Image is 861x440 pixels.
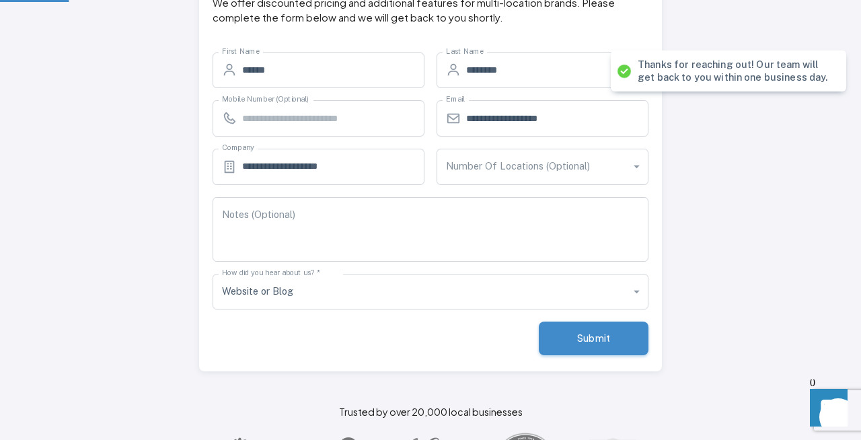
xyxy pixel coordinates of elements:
label: Mobile Number (Optional) [222,94,309,105]
label: Company [222,143,254,153]
label: Email [446,94,465,105]
button: Submit [539,322,648,355]
div: ​ [437,149,648,185]
label: First Name [222,46,260,57]
label: How did you hear about us? * [222,268,343,279]
label: Last Name [446,46,484,57]
div: Thanks for reaching out! Our team will get back to you within one business day. [638,59,833,83]
div: Website or Blog [213,274,648,310]
iframe: Front Chat [797,379,855,437]
p: Trusted by over 20,000 local businesses [166,405,696,420]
